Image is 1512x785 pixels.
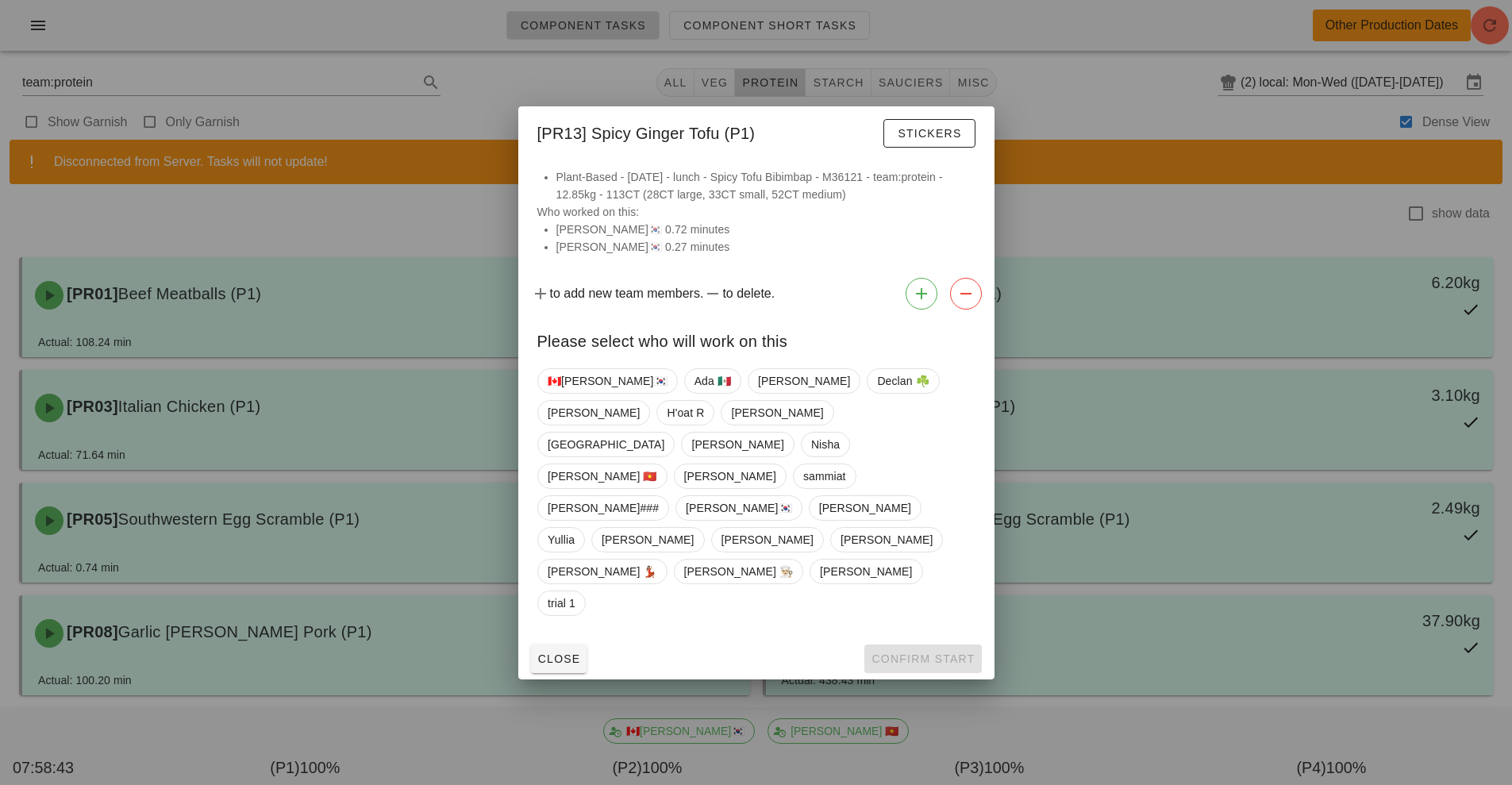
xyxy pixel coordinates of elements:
span: Yullia [548,528,575,552]
span: [PERSON_NAME] [731,401,823,425]
span: [PERSON_NAME] 🇻🇳 [548,464,657,488]
span: [PERSON_NAME] [757,369,849,393]
span: H'oat R [667,401,704,425]
li: Plant-Based - [DATE] - lunch - Spicy Tofu Bibimbap - M36121 - team:protein - 12.85kg - 113CT (28C... [556,168,975,203]
button: Stickers [883,119,975,148]
div: [PR13] Spicy Ginger Tofu (P1) [518,106,995,156]
span: sammiat [802,464,845,488]
span: [GEOGRAPHIC_DATA] [548,433,664,456]
span: [PERSON_NAME]### [548,496,659,520]
span: 🇨🇦[PERSON_NAME]🇰🇷 [548,369,668,393]
span: [PERSON_NAME] [818,496,910,520]
li: [PERSON_NAME]🇰🇷 0.72 minutes [556,221,975,238]
span: trial 1 [548,591,575,615]
span: [PERSON_NAME] 💃🏽 [548,560,657,583]
span: [PERSON_NAME] 👨🏼‍🍳 [683,560,793,583]
span: Close [537,652,581,665]
span: Ada 🇲🇽 [694,369,730,393]
span: [PERSON_NAME] [840,528,932,552]
span: [PERSON_NAME] [602,528,694,552]
span: [PERSON_NAME] [820,560,912,583]
span: Declan ☘️ [877,369,929,393]
span: [PERSON_NAME] [548,401,640,425]
span: [PERSON_NAME] [721,528,813,552]
span: Nisha [810,433,839,456]
span: Stickers [897,127,961,140]
span: [PERSON_NAME]🇰🇷 [686,496,792,520]
div: Who worked on this: [518,168,995,271]
span: [PERSON_NAME] [691,433,783,456]
li: [PERSON_NAME]🇰🇷 0.27 minutes [556,238,975,256]
div: Please select who will work on this [518,316,995,362]
span: [PERSON_NAME] [683,464,775,488]
div: to add new team members. to delete. [518,271,995,316]
button: Close [531,645,587,673]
